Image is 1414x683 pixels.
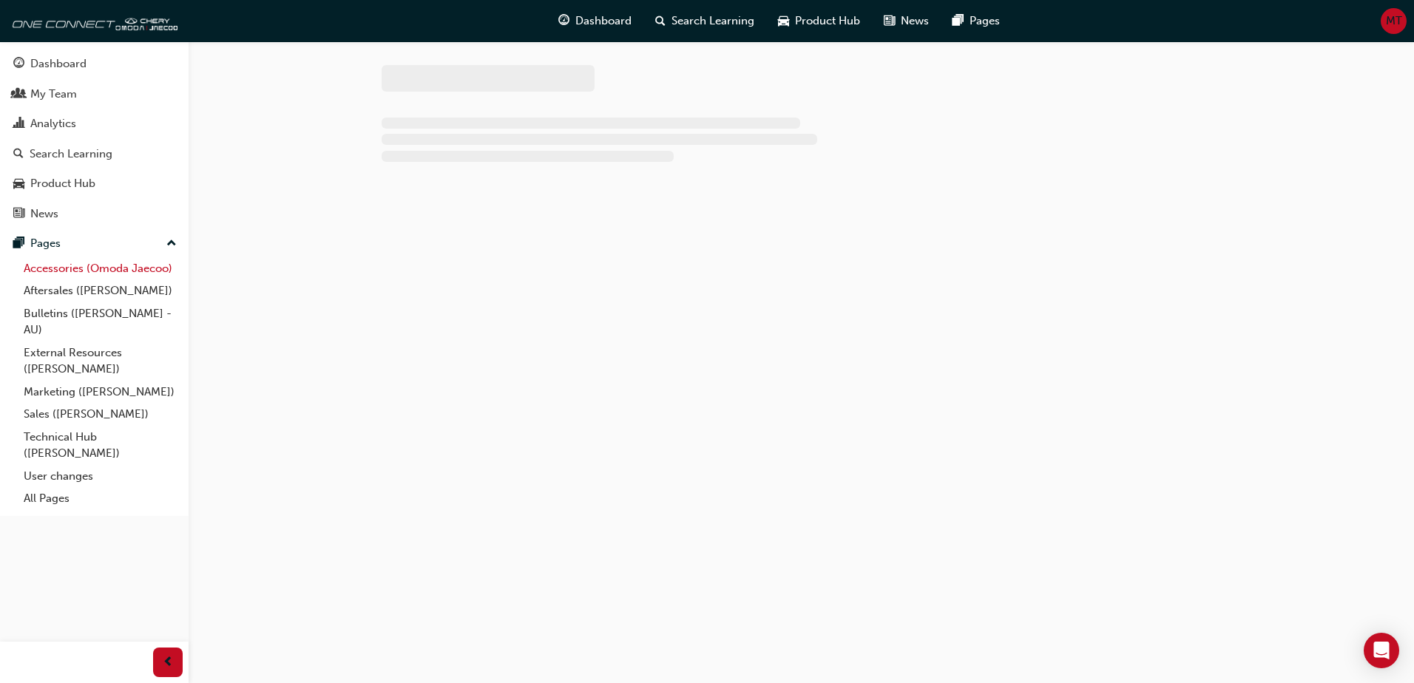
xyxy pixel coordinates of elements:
a: car-iconProduct Hub [766,6,872,36]
a: Product Hub [6,170,183,197]
a: Marketing ([PERSON_NAME]) [18,381,183,404]
a: pages-iconPages [941,6,1012,36]
a: News [6,200,183,228]
button: Pages [6,230,183,257]
a: Accessories (Omoda Jaecoo) [18,257,183,280]
span: news-icon [884,12,895,30]
div: Product Hub [30,175,95,192]
span: guage-icon [13,58,24,71]
div: Dashboard [30,55,87,72]
span: car-icon [778,12,789,30]
span: news-icon [13,208,24,221]
a: search-iconSearch Learning [643,6,766,36]
a: Bulletins ([PERSON_NAME] - AU) [18,302,183,341]
div: Open Intercom Messenger [1364,633,1399,668]
span: search-icon [13,148,24,161]
a: User changes [18,465,183,488]
img: oneconnect [7,6,177,35]
span: up-icon [166,234,177,254]
button: DashboardMy TeamAnalyticsSearch LearningProduct HubNews [6,47,183,230]
span: prev-icon [163,653,174,672]
a: External Resources ([PERSON_NAME]) [18,341,183,381]
span: Product Hub [795,13,860,30]
div: Analytics [30,115,76,132]
button: MT [1381,8,1407,34]
div: Search Learning [30,146,112,163]
a: Sales ([PERSON_NAME]) [18,403,183,426]
span: Dashboard [575,13,632,30]
span: News [901,13,929,30]
a: Search Learning [6,140,183,168]
div: News [30,205,58,222]
a: Analytics [6,110,183,137]
span: car-icon [13,177,24,191]
span: people-icon [13,88,24,101]
span: MT [1386,13,1402,30]
a: Dashboard [6,50,183,78]
a: All Pages [18,487,183,510]
a: My Team [6,81,183,108]
span: search-icon [655,12,666,30]
span: pages-icon [13,237,24,251]
a: Technical Hub ([PERSON_NAME]) [18,426,183,465]
a: guage-iconDashboard [547,6,643,36]
a: Aftersales ([PERSON_NAME]) [18,279,183,302]
span: chart-icon [13,118,24,131]
a: news-iconNews [872,6,941,36]
div: Pages [30,235,61,252]
span: guage-icon [558,12,569,30]
span: pages-icon [953,12,964,30]
span: Search Learning [672,13,754,30]
span: Pages [970,13,1000,30]
div: My Team [30,86,77,103]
